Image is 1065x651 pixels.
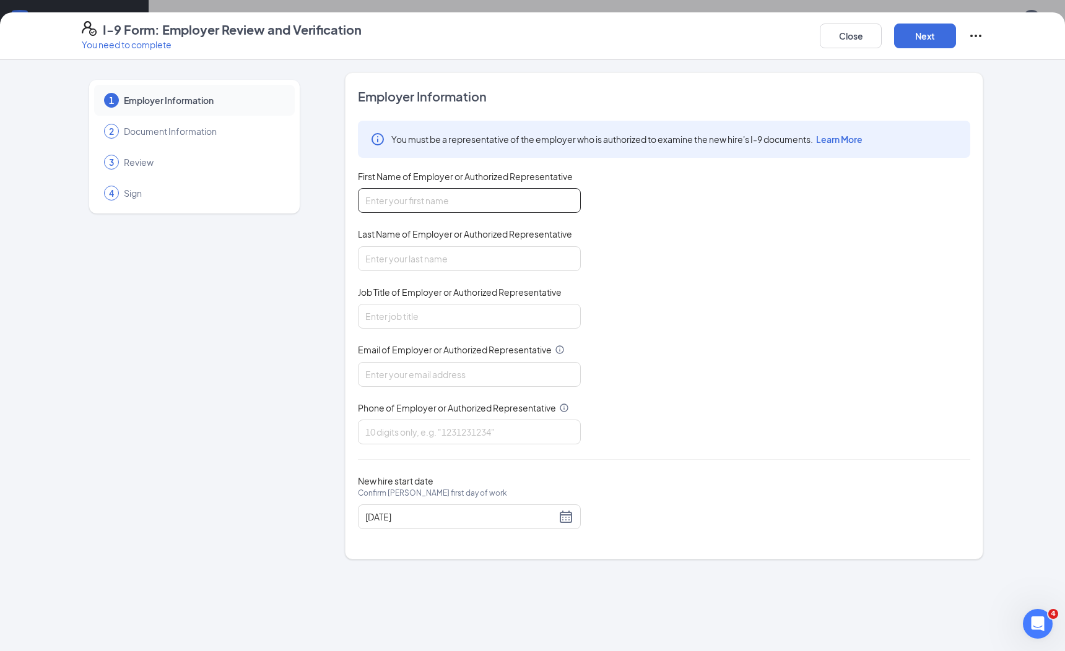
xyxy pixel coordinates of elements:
span: Phone of Employer or Authorized Representative [358,402,556,414]
span: Document Information [124,125,282,137]
span: Employer Information [124,94,282,106]
span: First Name of Employer or Authorized Representative [358,170,573,183]
p: You need to complete [82,38,362,51]
span: Review [124,156,282,168]
svg: Info [555,345,565,355]
span: Sign [124,187,282,199]
span: 1 [109,94,114,106]
span: Last Name of Employer or Authorized Representative [358,228,572,240]
input: Enter your last name [358,246,581,271]
span: Confirm [PERSON_NAME] first day of work [358,487,507,499]
span: Email of Employer or Authorized Representative [358,343,552,356]
span: Learn More [816,134,863,145]
input: Enter your first name [358,188,581,213]
span: 4 [109,187,114,199]
input: 08/18/2025 [365,510,556,524]
span: 4 [1048,609,1058,619]
span: 2 [109,125,114,137]
input: Enter job title [358,304,581,329]
button: Close [820,24,882,48]
svg: FormI9EVerifyIcon [82,21,97,36]
svg: Info [370,132,385,147]
span: 3 [109,156,114,168]
span: Job Title of Employer or Authorized Representative [358,286,562,298]
svg: Ellipses [968,28,983,43]
input: Enter your email address [358,362,581,387]
span: You must be a representative of the employer who is authorized to examine the new hire's I-9 docu... [391,133,863,145]
input: 10 digits only, e.g. "1231231234" [358,420,581,444]
span: New hire start date [358,475,507,512]
a: Learn More [813,134,863,145]
button: Next [894,24,956,48]
svg: Info [559,403,569,413]
span: Employer Information [358,88,970,105]
iframe: Intercom live chat [1023,609,1053,639]
h4: I-9 Form: Employer Review and Verification [103,21,362,38]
